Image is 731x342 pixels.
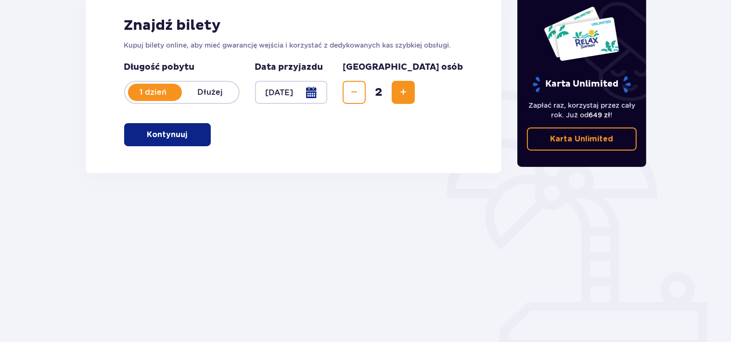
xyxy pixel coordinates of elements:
[147,129,188,140] p: Kontynuuj
[255,62,323,73] p: Data przyjazdu
[589,111,610,119] span: 649 zł
[343,81,366,104] button: Decrease
[124,62,240,73] p: Długość pobytu
[124,123,211,146] button: Kontynuuj
[125,87,182,98] p: 1 dzień
[527,127,637,151] a: Karta Unlimited
[124,40,463,50] p: Kupuj bilety online, aby mieć gwarancję wejścia i korzystać z dedykowanych kas szybkiej obsługi.
[124,16,463,35] h2: Znajdź bilety
[550,134,613,144] p: Karta Unlimited
[343,62,463,73] p: [GEOGRAPHIC_DATA] osób
[368,85,390,100] span: 2
[532,76,632,93] p: Karta Unlimited
[527,101,637,120] p: Zapłać raz, korzystaj przez cały rok. Już od !
[392,81,415,104] button: Increase
[182,87,239,98] p: Dłużej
